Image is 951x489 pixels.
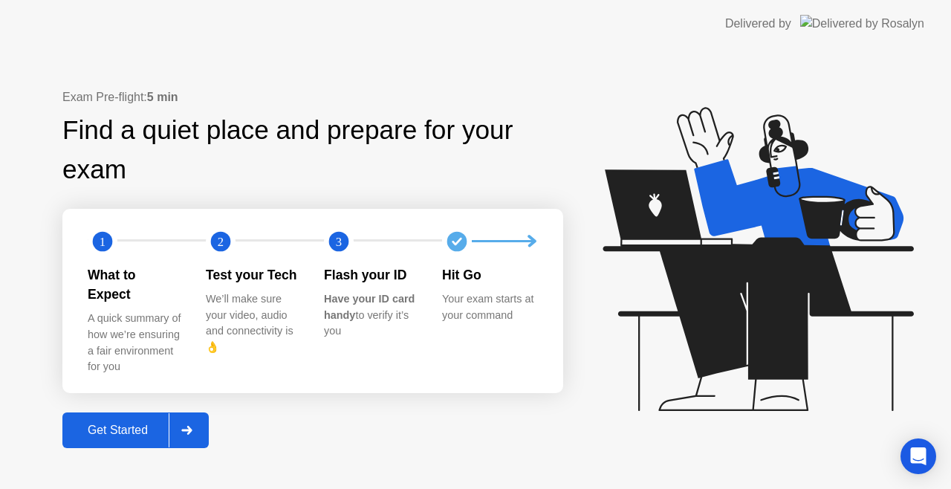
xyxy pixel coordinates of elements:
div: Test your Tech [206,265,300,285]
img: Delivered by Rosalyn [800,15,924,32]
div: Delivered by [725,15,791,33]
button: Get Started [62,412,209,448]
div: Find a quiet place and prepare for your exam [62,111,563,190]
text: 1 [100,234,106,248]
text: 3 [336,234,342,248]
text: 2 [218,234,224,248]
div: A quick summary of how we’re ensuring a fair environment for you [88,311,182,375]
b: Have your ID card handy [324,293,415,321]
div: We’ll make sure your video, audio and connectivity is 👌 [206,291,300,355]
div: Exam Pre-flight: [62,88,563,106]
div: Hit Go [442,265,536,285]
div: What to Expect [88,265,182,305]
div: Flash your ID [324,265,418,285]
b: 5 min [147,91,178,103]
div: Open Intercom Messenger [900,438,936,474]
div: Your exam starts at your command [442,291,536,323]
div: Get Started [67,424,169,437]
div: to verify it’s you [324,291,418,340]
